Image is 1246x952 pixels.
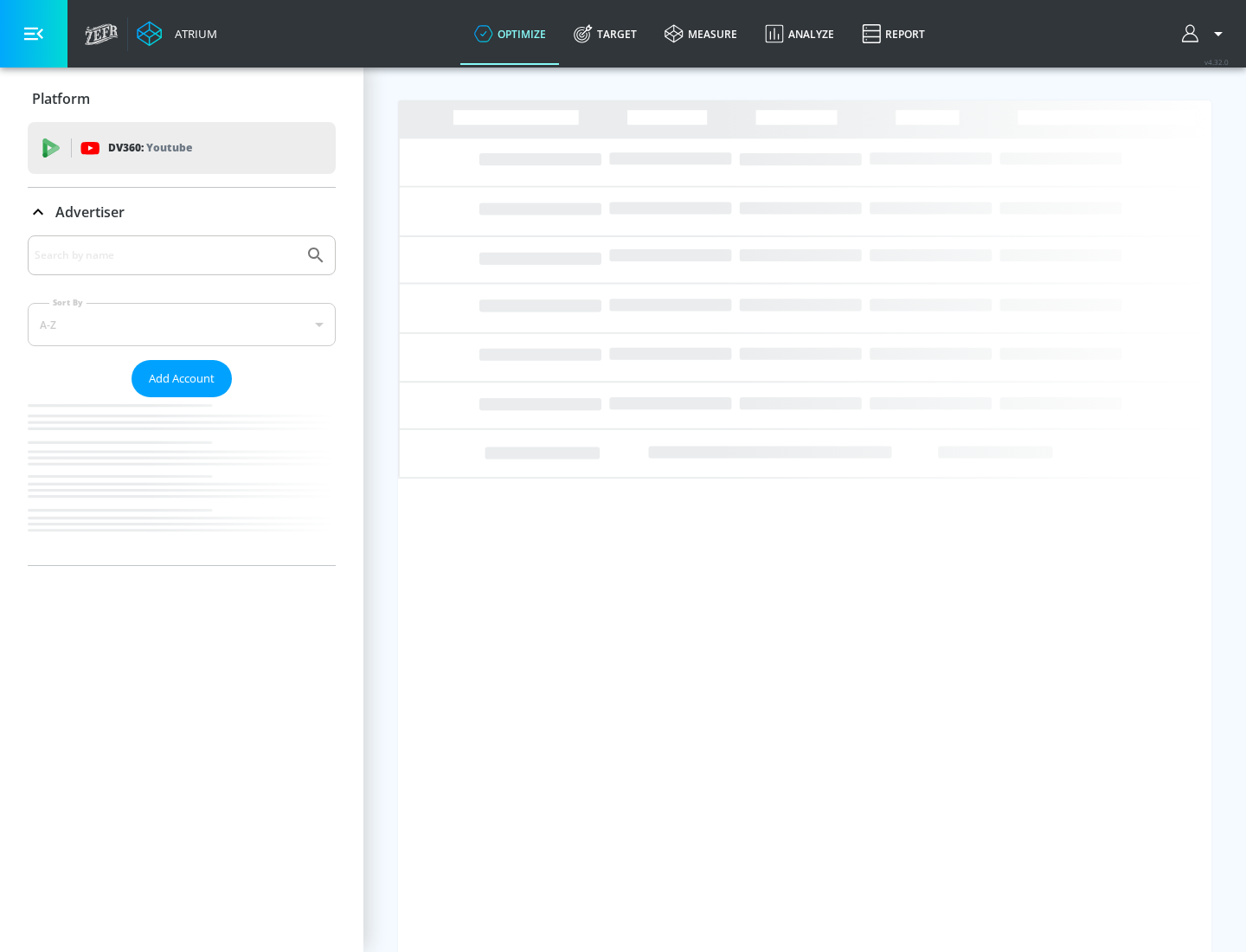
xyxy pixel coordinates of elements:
[132,360,232,397] button: Add Account
[149,369,215,389] span: Add Account
[55,203,125,222] p: Advertiser
[137,21,217,47] a: Atrium
[560,3,651,65] a: Target
[108,138,192,158] p: DV360:
[168,26,217,42] div: Atrium
[28,74,336,123] div: Platform
[35,244,297,267] input: Search by name
[28,235,336,565] div: Advertiser
[28,188,336,236] div: Advertiser
[848,3,939,65] a: Report
[460,3,560,65] a: optimize
[28,303,336,346] div: A-Z
[49,297,87,308] label: Sort By
[751,3,848,65] a: Analyze
[1204,57,1229,67] span: v 4.32.0
[28,122,336,174] div: DV360: Youtube
[651,3,751,65] a: measure
[28,397,336,565] nav: list of Advertiser
[32,89,90,108] p: Platform
[146,138,192,157] p: Youtube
